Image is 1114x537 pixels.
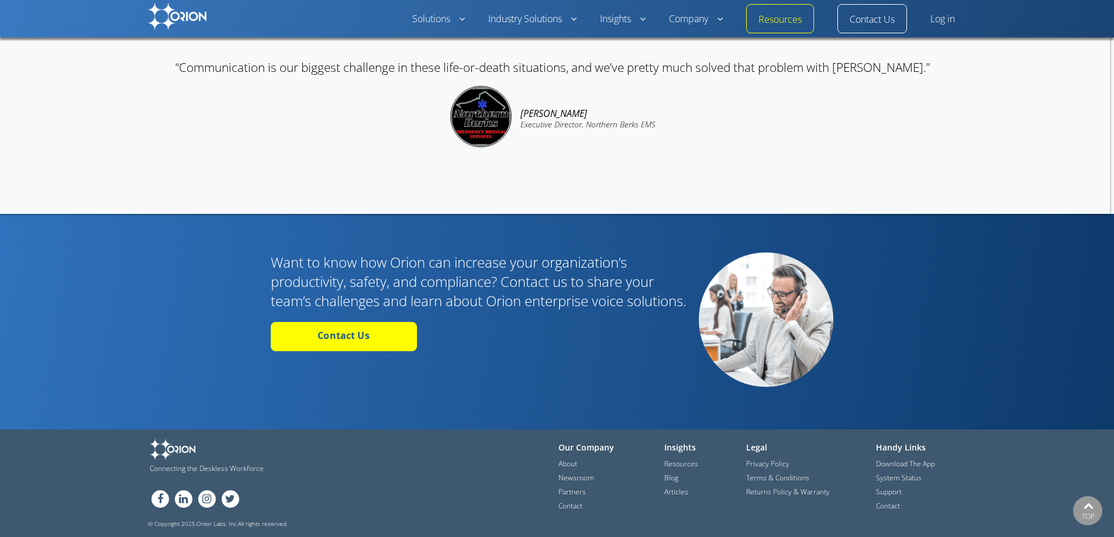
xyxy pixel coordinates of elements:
a: Support [876,487,902,497]
a: About [558,459,577,469]
div: Want to know how Orion can increase your organization’s productivity, safety, and compliance? Con... [271,252,689,391]
a: Contact [558,501,582,511]
h3: Our Company [558,439,647,456]
div: [PERSON_NAME] [520,106,656,120]
a: Articles [664,487,688,497]
a: Blog [664,473,678,483]
div: “Communication is our biggest challenge in these life-or-death situations, and we’ve pretty much ... [149,60,956,74]
h3: Legal [746,439,858,456]
a: Resources [758,13,802,27]
a: Insights [600,12,646,26]
a: System Status [876,473,922,483]
a: Contact Us [271,322,417,351]
img: Orion [150,439,195,460]
span: Connecting the Deskless Workforce [150,465,418,473]
a: Resources [664,459,698,469]
div: Executive Director, Northern Berks EMS [520,120,656,129]
span: © Copyright 2025. All rights reserved. [148,519,967,528]
a: Company [669,12,723,26]
iframe: Chat Widget [903,401,1114,537]
a: Contact [876,501,900,511]
a: Industry Solutions [488,12,577,26]
a: Download The App [876,459,935,469]
img: Contact Us [699,252,833,387]
a: Terms & Conditions [746,473,809,483]
a: Orion Labs, Inc. [196,519,238,528]
h3: Insights [664,439,729,456]
a: Newsroom [558,473,594,483]
img: Orion [148,3,206,30]
h3: Handy Links [876,439,964,456]
img: Northern_Berks_EMS [450,86,512,147]
a: Contact Us [850,13,895,27]
a: Log in [930,12,955,26]
a: Partners [558,487,586,497]
a: Solutions [412,12,465,26]
a: Returns Policy & Warranty [746,487,830,497]
a: Privacy Policy [746,459,789,469]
